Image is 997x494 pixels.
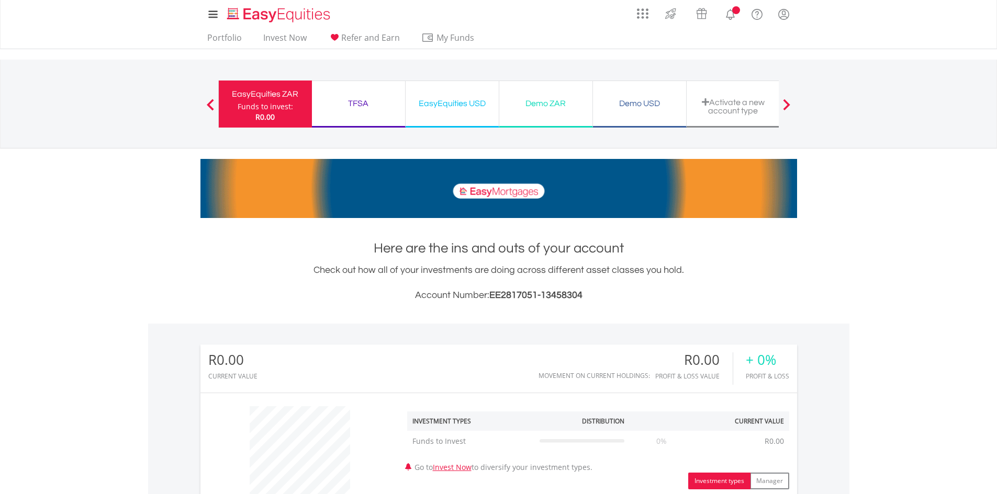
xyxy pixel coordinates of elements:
div: Demo USD [599,96,680,111]
th: Current Value [693,411,789,431]
div: EasyEquities ZAR [225,87,306,101]
a: Invest Now [433,462,472,472]
div: Check out how all of your investments are doing across different asset classes you hold. [200,263,797,303]
div: R0.00 [208,352,257,367]
div: Movement on Current Holdings: [539,372,650,379]
div: Distribution [582,417,624,426]
img: thrive-v2.svg [662,5,679,22]
td: 0% [630,431,693,452]
div: Profit & Loss [746,373,789,380]
a: Notifications [717,3,744,24]
td: Funds to Invest [407,431,534,452]
div: CURRENT VALUE [208,373,257,380]
a: Home page [223,3,334,24]
img: EasyMortage Promotion Banner [200,159,797,218]
th: Investment Types [407,411,534,431]
div: Go to to diversify your investment types. [399,401,797,489]
a: AppsGrid [630,3,655,19]
img: grid-menu-icon.svg [637,8,648,19]
h3: Account Number: [200,288,797,303]
button: Manager [750,473,789,489]
a: Vouchers [686,3,717,22]
span: EE2817051-13458304 [489,290,582,300]
a: FAQ's and Support [744,3,770,24]
td: R0.00 [759,431,789,452]
div: R0.00 [655,352,733,367]
div: Funds to invest: [238,101,293,112]
span: Refer and Earn [341,32,400,43]
h1: Here are the ins and outs of your account [200,239,797,258]
span: My Funds [421,31,490,44]
div: TFSA [318,96,399,111]
a: Invest Now [259,32,311,49]
span: R0.00 [255,112,275,122]
button: Investment types [688,473,750,489]
a: Refer and Earn [324,32,404,49]
div: Demo ZAR [506,96,586,111]
div: Profit & Loss Value [655,373,733,380]
div: Activate a new account type [693,98,774,115]
img: vouchers-v2.svg [693,5,710,22]
div: + 0% [746,352,789,367]
a: My Profile [770,3,797,26]
img: EasyEquities_Logo.png [225,6,334,24]
div: EasyEquities USD [412,96,492,111]
a: Portfolio [203,32,246,49]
